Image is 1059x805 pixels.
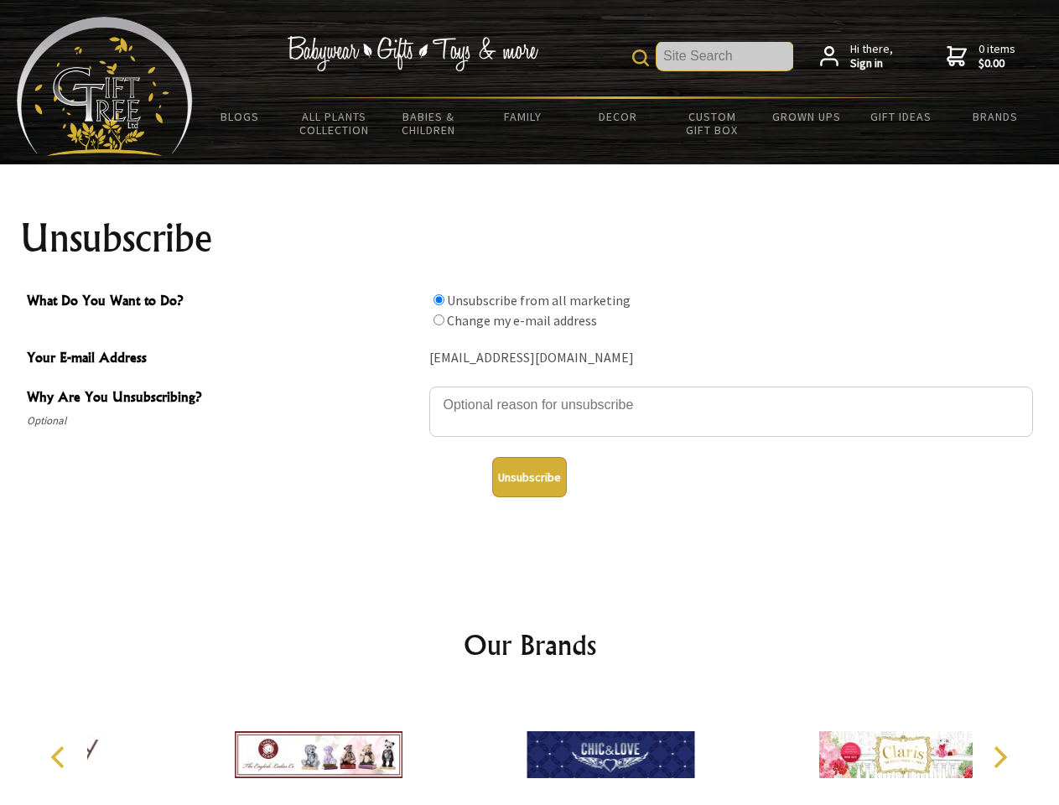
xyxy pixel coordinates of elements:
button: Previous [42,739,79,776]
a: 0 items$0.00 [947,42,1015,71]
img: Babyware - Gifts - Toys and more... [17,17,193,156]
label: Change my e-mail address [447,312,597,329]
a: Grown Ups [759,99,854,134]
img: Babywear - Gifts - Toys & more [287,36,538,71]
span: Optional [27,411,421,431]
span: Your E-mail Address [27,347,421,371]
a: Hi there,Sign in [820,42,893,71]
input: Site Search [657,42,793,70]
img: product search [632,49,649,66]
strong: $0.00 [979,56,1015,71]
a: Decor [570,99,665,134]
input: What Do You Want to Do? [433,314,444,325]
button: Next [981,739,1018,776]
a: Custom Gift Box [665,99,760,148]
strong: Sign in [850,56,893,71]
a: Brands [948,99,1043,134]
label: Unsubscribe from all marketing [447,292,631,309]
input: What Do You Want to Do? [433,294,444,305]
textarea: Why Are You Unsubscribing? [429,387,1033,437]
h2: Our Brands [34,625,1026,665]
span: Why Are You Unsubscribing? [27,387,421,411]
a: Babies & Children [382,99,476,148]
span: What Do You Want to Do? [27,290,421,314]
a: Gift Ideas [854,99,948,134]
span: 0 items [979,41,1015,71]
button: Unsubscribe [492,457,567,497]
a: Family [476,99,571,134]
h1: Unsubscribe [20,218,1040,258]
span: Hi there, [850,42,893,71]
a: BLOGS [193,99,288,134]
div: [EMAIL_ADDRESS][DOMAIN_NAME] [429,345,1033,371]
a: All Plants Collection [288,99,382,148]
